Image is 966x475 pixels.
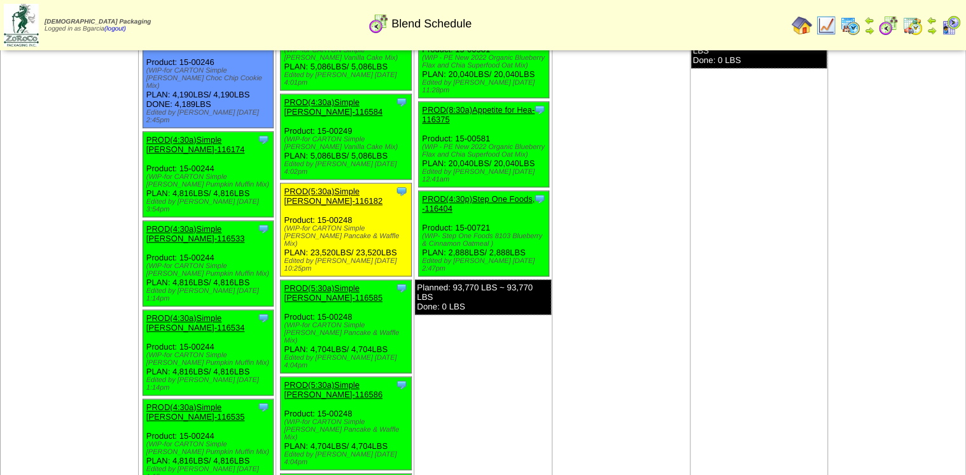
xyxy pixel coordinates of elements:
[419,191,549,276] div: Product: 15-00721 PLAN: 2,888LBS / 2,888LBS
[146,67,273,90] div: (WIP-for CARTON Simple [PERSON_NAME] Choc Chip Cookie Mix)
[257,311,270,324] img: Tooltip
[284,225,410,248] div: (WIP-for CARTON Simple [PERSON_NAME] Pancake & Waffle Mix)
[284,380,382,399] a: PROD(5:30a)Simple [PERSON_NAME]-116586
[284,136,410,151] div: (WIP-for CARTON Simple [PERSON_NAME] Vanilla Cake Mix)
[419,102,549,187] div: Product: 15-00581 PLAN: 20,040LBS / 20,040LBS
[284,322,410,344] div: (WIP-for CARTON Simple [PERSON_NAME] Pancake & Waffle Mix)
[146,262,273,278] div: (WIP-for CARTON Simple [PERSON_NAME] Pumpkin Muffin Mix)
[927,15,937,25] img: arrowleft.gif
[422,232,549,248] div: (WIP- Step One Foods 8103 Blueberry & Cinnamon Oatmeal )
[927,25,937,36] img: arrowright.gif
[533,192,546,205] img: Tooltip
[146,402,245,422] a: PROD(4:30a)Simple [PERSON_NAME]-116535
[146,198,273,213] div: Edited by [PERSON_NAME] [DATE] 3:54pm
[143,25,273,128] div: Product: 15-00246 PLAN: 4,190LBS / 4,190LBS DONE: 4,189LBS
[281,183,411,276] div: Product: 15-00248 PLAN: 23,520LBS / 23,520LBS
[415,280,551,315] div: Planned: 93,770 LBS ~ 93,770 LBS Done: 0 LBS
[422,143,549,159] div: (WIP - PE New 2022 Organic Blueberry Flax and Chia Superfood Oat Mix)
[284,283,382,302] a: PROD(5:30a)Simple [PERSON_NAME]-116585
[284,71,410,87] div: Edited by [PERSON_NAME] [DATE] 4:01pm
[281,280,411,373] div: Product: 15-00248 PLAN: 4,704LBS / 4,704LBS
[146,313,245,332] a: PROD(4:30a)Simple [PERSON_NAME]-116534
[284,354,410,369] div: Edited by [PERSON_NAME] [DATE] 4:04pm
[146,173,273,188] div: (WIP-for CARTON Simple [PERSON_NAME] Pumpkin Muffin Mix)
[143,310,273,395] div: Product: 15-00244 PLAN: 4,816LBS / 4,816LBS
[146,441,273,456] div: (WIP-for CARTON Simple [PERSON_NAME] Pumpkin Muffin Mix)
[816,15,836,36] img: line_graph.gif
[257,401,270,413] img: Tooltip
[284,418,410,441] div: (WIP-for CARTON Simple [PERSON_NAME] Pancake & Waffle Mix)
[422,194,535,213] a: PROD(4:30p)Step One Foods, -116404
[284,97,382,117] a: PROD(4:30a)Simple [PERSON_NAME]-116584
[143,221,273,306] div: Product: 15-00244 PLAN: 4,816LBS / 4,816LBS
[395,96,408,108] img: Tooltip
[146,224,245,243] a: PROD(4:30a)Simple [PERSON_NAME]-116533
[146,135,245,154] a: PROD(4:30a)Simple [PERSON_NAME]-116174
[864,25,874,36] img: arrowright.gif
[284,160,410,176] div: Edited by [PERSON_NAME] [DATE] 4:02pm
[422,168,549,183] div: Edited by [PERSON_NAME] [DATE] 12:41am
[422,257,549,273] div: Edited by [PERSON_NAME] [DATE] 2:47pm
[878,15,899,36] img: calendarblend.gif
[395,185,408,197] img: Tooltip
[284,187,382,206] a: PROD(5:30a)Simple [PERSON_NAME]-116182
[422,79,549,94] div: Edited by [PERSON_NAME] [DATE] 11:28pm
[146,376,273,392] div: Edited by [PERSON_NAME] [DATE] 1:14pm
[281,94,411,180] div: Product: 15-00249 PLAN: 5,086LBS / 5,086LBS
[104,25,126,32] a: (logout)
[792,15,812,36] img: home.gif
[941,15,961,36] img: calendarcustomer.gif
[422,54,549,69] div: (WIP - PE New 2022 Organic Blueberry Flax and Chia Superfood Oat Mix)
[533,103,546,116] img: Tooltip
[391,17,472,31] span: Blend Schedule
[45,18,151,32] span: Logged in as Bgarcia
[422,105,535,124] a: PROD(8:30a)Appetite for Hea-116375
[284,257,410,273] div: Edited by [PERSON_NAME] [DATE] 10:25pm
[281,377,411,470] div: Product: 15-00248 PLAN: 4,704LBS / 4,704LBS
[902,15,923,36] img: calendarinout.gif
[4,4,39,46] img: zoroco-logo-small.webp
[146,109,273,124] div: Edited by [PERSON_NAME] [DATE] 2:45pm
[368,13,389,34] img: calendarblend.gif
[395,378,408,391] img: Tooltip
[840,15,860,36] img: calendarprod.gif
[146,287,273,302] div: Edited by [PERSON_NAME] [DATE] 1:14pm
[45,18,151,25] span: [DEMOGRAPHIC_DATA] Packaging
[395,281,408,294] img: Tooltip
[146,351,273,367] div: (WIP-for CARTON Simple [PERSON_NAME] Pumpkin Muffin Mix)
[864,15,874,25] img: arrowleft.gif
[257,133,270,146] img: Tooltip
[284,451,410,466] div: Edited by [PERSON_NAME] [DATE] 4:04pm
[143,132,273,217] div: Product: 15-00244 PLAN: 4,816LBS / 4,816LBS
[257,222,270,235] img: Tooltip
